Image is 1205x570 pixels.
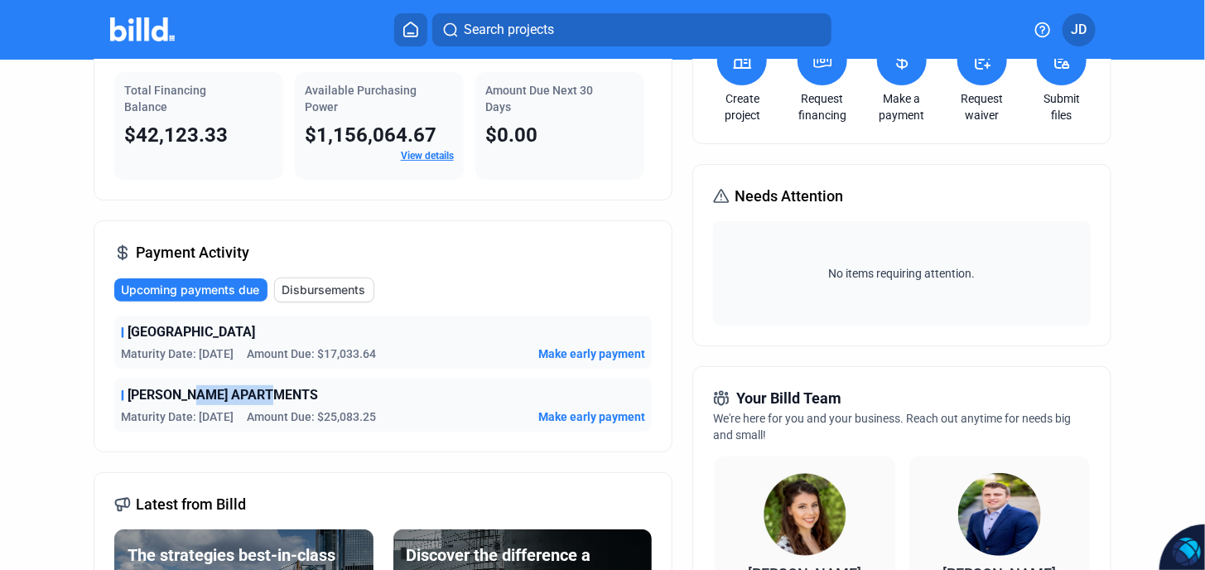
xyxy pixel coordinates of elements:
[128,385,318,405] span: [PERSON_NAME] APARTMENTS
[1063,13,1096,46] button: JD
[736,387,841,410] span: Your Billd Team
[958,473,1041,556] img: Territory Manager
[538,345,645,362] button: Make early payment
[247,345,376,362] span: Amount Due: $17,033.64
[274,278,374,302] button: Disbursements
[121,345,234,362] span: Maturity Date: [DATE]
[305,123,436,147] span: $1,156,064.67
[401,150,454,162] a: View details
[124,84,206,114] span: Total Financing Balance
[121,408,234,425] span: Maturity Date: [DATE]
[713,90,771,123] a: Create project
[873,90,931,123] a: Make a payment
[764,473,846,556] img: Relationship Manager
[114,278,268,302] button: Upcoming payments due
[1071,20,1087,40] span: JD
[538,408,645,425] button: Make early payment
[1033,90,1091,123] a: Submit files
[432,13,831,46] button: Search projects
[305,84,417,114] span: Available Purchasing Power
[121,282,259,298] span: Upcoming payments due
[464,20,554,40] span: Search projects
[128,322,255,342] span: [GEOGRAPHIC_DATA]
[485,84,593,114] span: Amount Due Next 30 Days
[485,123,537,147] span: $0.00
[110,17,176,41] img: Billd Company Logo
[247,408,376,425] span: Amount Due: $25,083.25
[136,493,246,516] span: Latest from Billd
[136,241,249,264] span: Payment Activity
[282,282,365,298] span: Disbursements
[793,90,851,123] a: Request financing
[953,90,1011,123] a: Request waiver
[720,265,1084,282] span: No items requiring attention.
[124,123,228,147] span: $42,123.33
[713,412,1071,442] span: We're here for you and your business. Reach out anytime for needs big and small!
[735,185,843,208] span: Needs Attention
